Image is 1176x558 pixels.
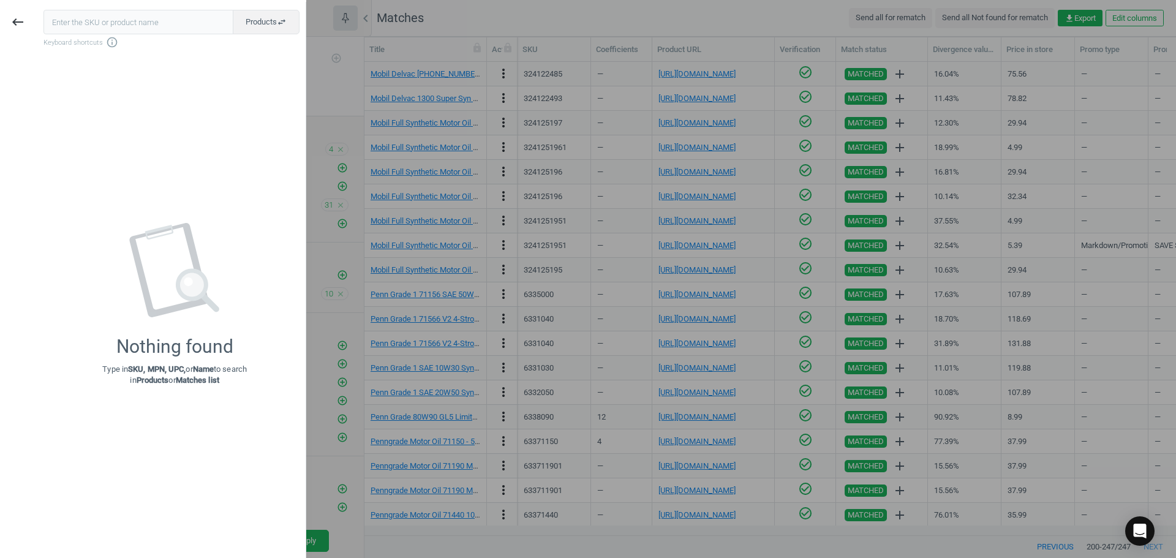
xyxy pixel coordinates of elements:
[4,8,32,37] button: keyboard_backspace
[176,375,219,385] strong: Matches list
[1125,516,1155,546] div: Open Intercom Messenger
[128,364,186,374] strong: SKU, MPN, UPC,
[116,336,233,358] div: Nothing found
[43,10,233,34] input: Enter the SKU or product name
[43,36,300,48] span: Keyboard shortcuts
[277,17,287,27] i: swap_horiz
[10,15,25,29] i: keyboard_backspace
[246,17,287,28] span: Products
[193,364,214,374] strong: Name
[137,375,169,385] strong: Products
[233,10,300,34] button: Productsswap_horiz
[102,364,247,386] p: Type in or to search in or
[106,36,118,48] i: info_outline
